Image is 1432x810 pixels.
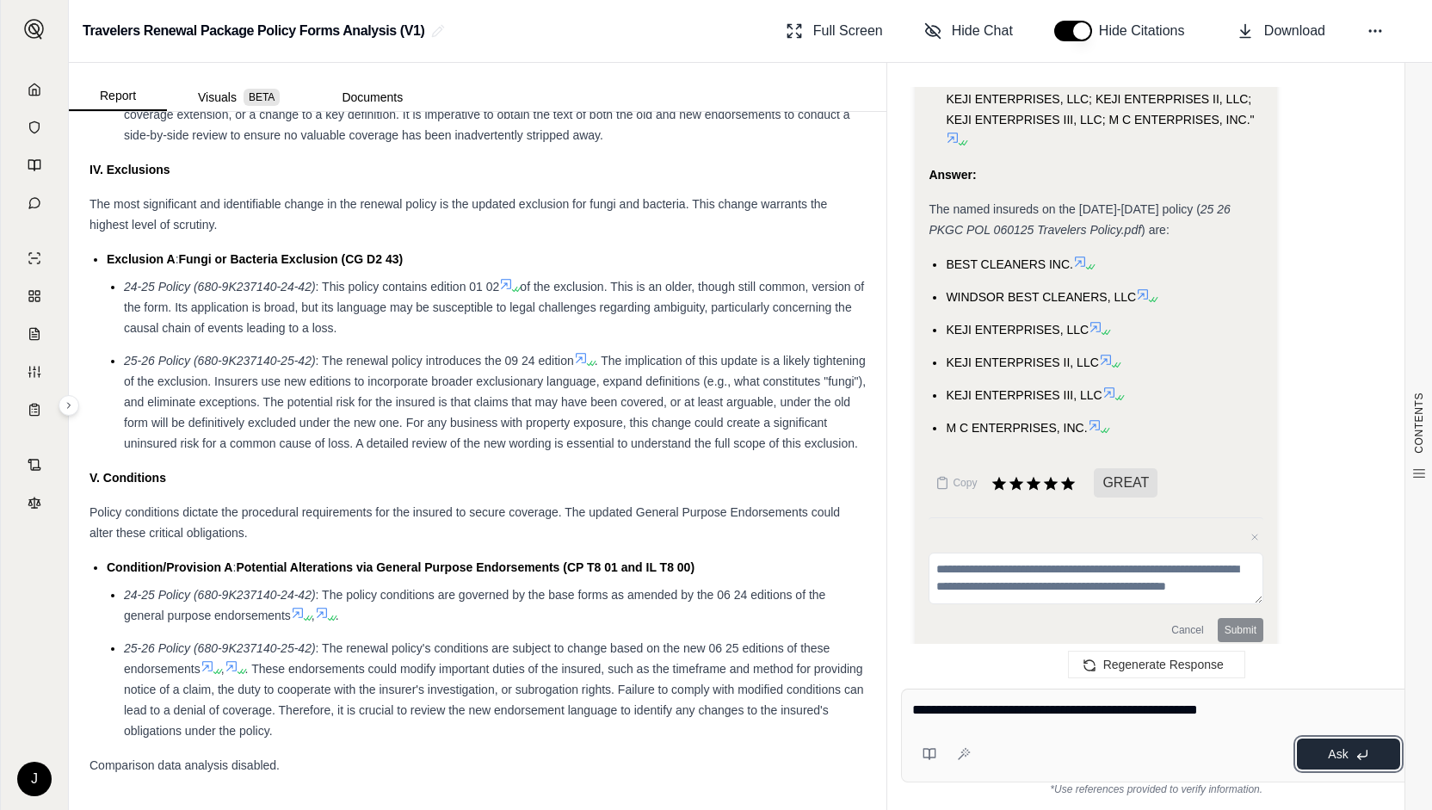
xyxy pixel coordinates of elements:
span: : This policy contains edition 01 02 [316,280,500,294]
span: WINDSOR BEST CLEANERS, LLC [946,290,1136,304]
button: Visuals [167,83,311,111]
a: Contract Analysis [11,448,58,482]
a: Coverage Table [11,393,58,427]
strong: Answer: [929,168,976,182]
span: ). Since these endorsements can alter virtually any part of the policy, it is impossible to know ... [124,66,854,142]
img: Expand sidebar [24,19,45,40]
a: Claim Coverage [11,317,58,351]
em: 25 26 PKGC POL 060125 Travelers Policy.pdf [929,202,1230,237]
a: Policy Comparisons [11,279,58,313]
span: Exclusion A [107,252,176,266]
span: Page 216: "The Named Insured is amended to read: BEST CLEANERS INC. WINDSOR BEST CLEANERS, LLC; K... [946,51,1259,127]
span: . [336,609,339,622]
span: , [221,662,225,676]
button: Documents [311,83,434,111]
a: Legal Search Engine [11,485,58,520]
a: Single Policy [11,241,58,275]
a: Prompt Library [11,148,58,182]
span: KEJI ENTERPRISES, LLC [946,323,1089,337]
a: Documents Vault [11,110,58,145]
button: Regenerate Response [1068,651,1245,678]
span: Full Screen [813,21,883,41]
strong: V. Conditions [89,471,166,485]
h2: Travelers Renewal Package Policy Forms Analysis (V1) [83,15,424,46]
span: 24-25 Policy (680-9K237140-24-42) [124,280,316,294]
span: Copy [953,476,977,490]
span: : [232,560,236,574]
span: CONTENTS [1412,393,1426,454]
span: M C ENTERPRISES, INC. [946,421,1087,435]
span: Fungi or Bacteria Exclusion (CG D2 43) [179,252,404,266]
span: : [176,252,179,266]
span: Potential Alterations via General Purpose Endorsements (CP T8 01 and IL T8 00) [236,560,694,574]
span: of the exclusion. This is an older, though still common, version of the form. Its application is ... [124,280,864,335]
span: . The implication of this update is a likely tightening of the exclusion. Insurers use new editio... [124,354,866,450]
span: BEST CLEANERS INC. [946,257,1073,271]
button: Report [69,82,167,111]
button: Cancel [1164,618,1210,642]
span: 24-25 Policy (680-9K237140-24-42) [124,588,316,602]
span: Comparison data analysis disabled. [89,758,280,772]
span: : The renewal policy's conditions are subject to change based on the new 06 25 editions of these ... [124,641,830,676]
span: 25-26 Policy (680-9K237140-25-42) [124,354,316,368]
button: Full Screen [779,14,890,48]
button: Expand sidebar [59,395,79,416]
button: Expand sidebar [17,12,52,46]
span: Hide Chat [952,21,1013,41]
span: KEJI ENTERPRISES III, LLC [946,388,1102,402]
span: The most significant and identifiable change in the renewal policy is the updated exclusion for f... [89,197,827,232]
span: . These endorsements could modify important duties of the insured, such as the timeframe and meth... [124,662,863,738]
span: 25-26 Policy (680-9K237140-25-42) [124,641,316,655]
span: , [312,609,315,622]
div: J [17,762,52,796]
button: Copy [929,466,984,500]
a: Home [11,72,58,107]
span: ) are: [1141,223,1170,237]
span: Condition/Provision A [107,560,232,574]
span: Regenerate Response [1103,658,1224,671]
span: BETA [244,89,280,106]
span: The named insureds on the [DATE]-[DATE] policy ( [929,202,1200,216]
span: Ask [1328,747,1348,761]
span: Download [1264,21,1325,41]
a: Chat [11,186,58,220]
div: *Use references provided to verify information. [901,782,1411,796]
span: Hide Citations [1099,21,1195,41]
span: : The renewal policy introduces the 09 24 edition [316,354,574,368]
strong: IV. Exclusions [89,163,170,176]
span: GREAT [1094,468,1157,498]
button: Ask [1297,739,1400,770]
a: Custom Report [11,355,58,389]
span: Policy conditions dictate the procedural requirements for the insured to secure coverage. The upd... [89,505,840,540]
span: : The policy conditions are governed by the base forms as amended by the 06 24 editions of the ge... [124,588,825,622]
button: Download [1230,14,1332,48]
button: Hide Chat [917,14,1020,48]
span: KEJI ENTERPRISES II, LLC [946,356,1098,369]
